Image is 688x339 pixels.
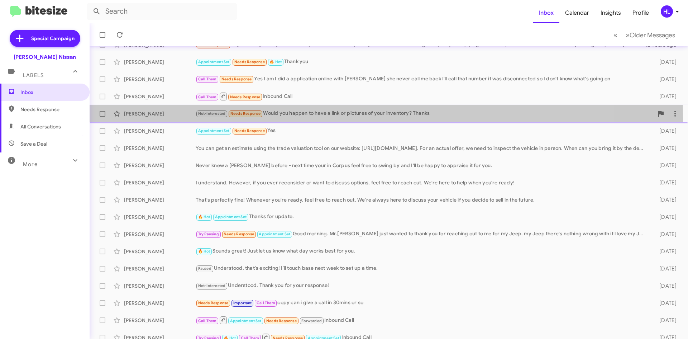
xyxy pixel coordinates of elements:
[648,265,682,272] div: [DATE]
[533,3,559,23] a: Inbox
[198,301,229,305] span: Needs Response
[648,231,682,238] div: [DATE]
[124,213,196,221] div: [PERSON_NAME]
[196,58,648,66] div: Thank you
[621,28,679,42] button: Next
[124,265,196,272] div: [PERSON_NAME]
[124,110,196,117] div: [PERSON_NAME]
[648,93,682,100] div: [DATE]
[648,76,682,83] div: [DATE]
[627,3,655,23] a: Profile
[648,127,682,135] div: [DATE]
[230,319,262,323] span: Appointment Set
[648,58,682,66] div: [DATE]
[655,5,680,18] button: HL
[124,282,196,289] div: [PERSON_NAME]
[196,162,648,169] div: Never knew a [PERSON_NAME] before - next time your in Corpus feel free to swing by and I'll be ha...
[224,232,254,236] span: Needs Response
[661,5,673,18] div: HL
[648,162,682,169] div: [DATE]
[196,109,654,118] div: Would you happen to have a link or pictures of your inventory? Thanks
[648,145,682,152] div: [DATE]
[196,264,648,273] div: Understood, that's exciting! I'll touch base next week to set up a time.
[198,95,217,99] span: Call Them
[266,319,297,323] span: Needs Response
[87,3,237,20] input: Search
[198,215,210,219] span: 🔥 Hot
[124,58,196,66] div: [PERSON_NAME]
[648,213,682,221] div: [DATE]
[230,95,261,99] span: Needs Response
[609,28,622,42] button: Previous
[257,301,275,305] span: Call Them
[648,179,682,186] div: [DATE]
[14,53,76,61] div: [PERSON_NAME] Nissan
[124,179,196,186] div: [PERSON_NAME]
[196,92,648,101] div: Inbound Call
[124,317,196,324] div: [PERSON_NAME]
[196,127,648,135] div: Yes
[626,30,630,39] span: »
[648,300,682,307] div: [DATE]
[23,72,44,79] span: Labels
[124,145,196,152] div: [PERSON_NAME]
[300,317,324,324] span: Forwarded
[124,196,196,203] div: [PERSON_NAME]
[198,319,217,323] span: Call Them
[20,140,47,147] span: Save a Deal
[613,30,617,39] span: «
[196,230,648,238] div: Good morning. Mr.[PERSON_NAME] just wanted to thank you for reaching out to me for my Jeep. my Je...
[233,301,252,305] span: Important
[595,3,627,23] a: Insights
[648,282,682,289] div: [DATE]
[648,248,682,255] div: [DATE]
[259,232,290,236] span: Appointment Set
[23,161,38,168] span: More
[196,145,648,152] div: You can get an estimate using the trade valuation tool on our website: [URL][DOMAIN_NAME]. For an...
[124,248,196,255] div: [PERSON_NAME]
[196,282,648,290] div: Understood. Thank you for your response!
[198,266,211,271] span: Paused
[198,249,210,254] span: 🔥 Hot
[196,299,648,307] div: copy can i give a call in 30mins or so
[648,317,682,324] div: [DATE]
[196,213,648,221] div: Thanks for update.
[234,60,265,64] span: Needs Response
[196,179,648,186] div: I understand. However, if you ever reconsider or want to discuss options, feel free to reach out....
[124,76,196,83] div: [PERSON_NAME]
[215,215,247,219] span: Appointment Set
[124,93,196,100] div: [PERSON_NAME]
[20,123,61,130] span: All Conversations
[630,31,675,39] span: Older Messages
[269,60,282,64] span: 🔥 Hot
[20,89,81,96] span: Inbox
[234,128,265,133] span: Needs Response
[124,162,196,169] div: [PERSON_NAME]
[230,111,261,116] span: Needs Response
[198,77,217,81] span: Call Them
[196,247,648,255] div: Sounds great! Just let us know what day works best for you.
[10,30,80,47] a: Special Campaign
[198,283,226,288] span: Not-Interested
[20,106,81,113] span: Needs Response
[610,28,679,42] nav: Page navigation example
[648,196,682,203] div: [DATE]
[198,60,230,64] span: Appointment Set
[198,232,219,236] span: Try Pausing
[124,231,196,238] div: [PERSON_NAME]
[196,75,648,83] div: Yes I am I did a application online with [PERSON_NAME] she never call me back I'll call that numb...
[124,127,196,135] div: [PERSON_NAME]
[196,196,648,203] div: That's perfectly fine! Whenever you're ready, feel free to reach out. We're always here to discus...
[31,35,75,42] span: Special Campaign
[196,316,648,325] div: Inbound Call
[559,3,595,23] a: Calendar
[198,111,226,116] span: Not-Interested
[124,300,196,307] div: [PERSON_NAME]
[221,77,252,81] span: Needs Response
[198,128,230,133] span: Appointment Set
